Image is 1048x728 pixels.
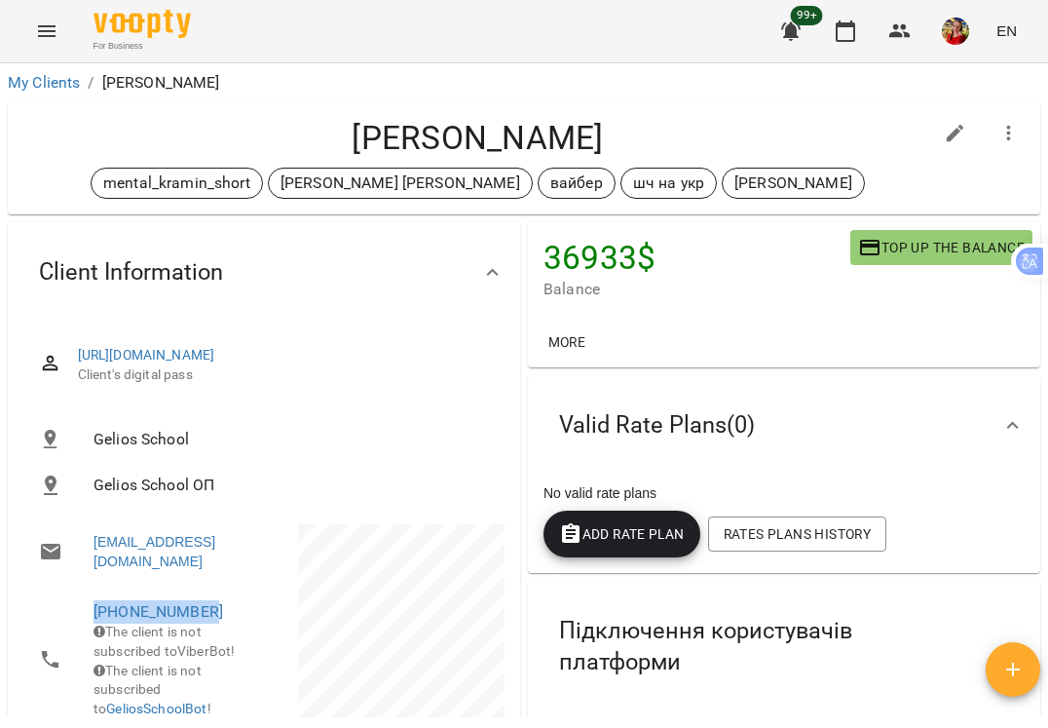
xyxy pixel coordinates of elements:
[8,222,520,323] div: Client Information
[559,522,685,546] span: Add Rate plan
[538,168,616,199] div: вайбер
[281,172,520,195] p: [PERSON_NAME] [PERSON_NAME]
[559,410,755,441] span: Valid Rate Plans ( 0 )
[88,71,94,95] li: /
[633,172,704,195] p: шч на укр
[708,517,886,552] button: Rates Plans History
[996,20,1017,41] span: EN
[94,10,191,38] img: Voopty Logo
[543,330,590,354] span: More
[989,13,1025,49] button: EN
[550,172,603,195] p: вайбер
[268,168,533,199] div: [PERSON_NAME] [PERSON_NAME]
[734,172,852,195] p: [PERSON_NAME]
[791,6,823,25] span: 99+
[8,71,1040,95] nav: breadcrumb
[858,236,1025,259] span: Top up the balance
[94,663,211,716] span: The client is not subscribed to !
[722,168,865,199] div: [PERSON_NAME]
[540,479,1029,507] div: No valid rate plans
[94,602,223,621] a: [PHONE_NUMBER]
[106,701,206,716] a: GeliosSchoolBot
[850,230,1032,265] button: Top up the balance
[620,168,717,199] div: шч на укр
[23,118,932,158] h4: [PERSON_NAME]
[94,532,244,571] a: [EMAIL_ADDRESS][DOMAIN_NAME]
[94,428,489,451] span: Gelios School
[102,71,220,95] p: [PERSON_NAME]
[559,616,974,677] span: Підключення користувачів платформи
[942,18,969,45] img: 5e634735370bbb5983f79fa1b5928c88.png
[78,365,489,385] span: Client's digital pass
[94,474,489,497] span: Gelios School ОП
[543,278,850,301] span: Balance
[91,168,263,199] div: mental_kramin_short
[528,375,1040,476] div: Valid Rate Plans(0)
[39,257,223,287] span: Client Information
[8,73,80,92] a: My Clients
[724,522,871,546] span: Rates Plans History
[543,511,700,557] button: Add Rate plan
[23,8,70,55] button: Menu
[543,238,850,278] h4: 36933 $
[103,172,250,195] p: mental_kramin_short
[528,581,1040,712] div: Підключення користувачів платформи
[94,624,235,659] span: The client is not subscribed to ViberBot!
[94,40,191,53] span: For Business
[78,347,215,363] a: [URL][DOMAIN_NAME]
[536,325,598,360] button: More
